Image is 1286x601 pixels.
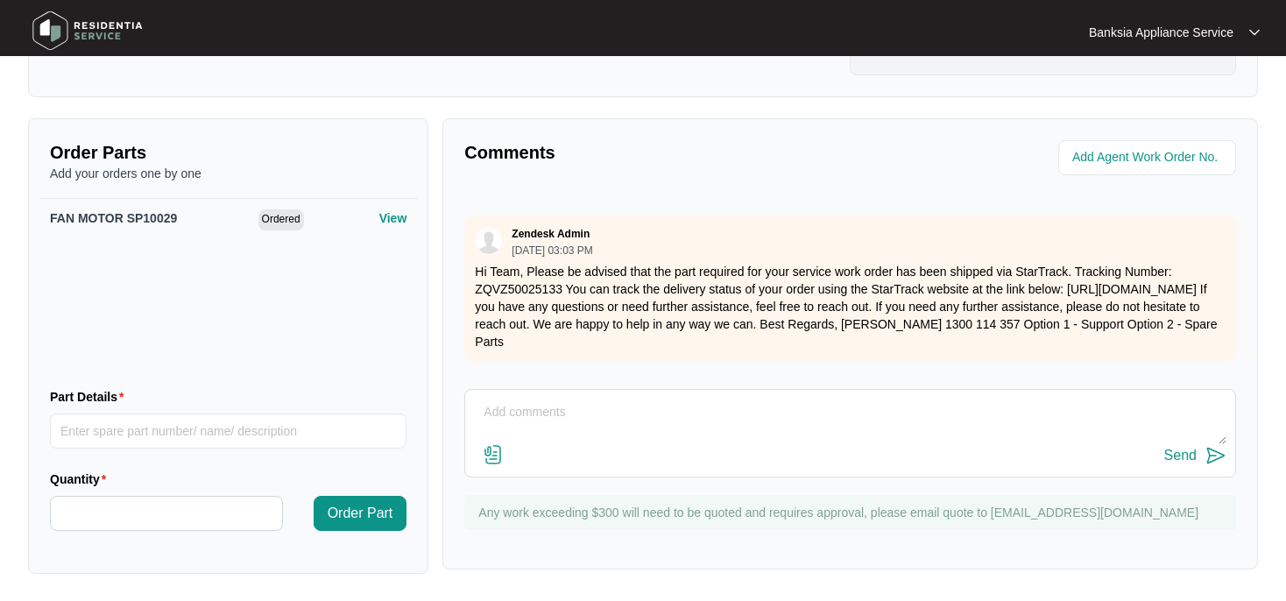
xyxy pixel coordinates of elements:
p: Any work exceeding $300 will need to be quoted and requires approval, please email quote to [EMAI... [478,504,1227,521]
p: View [379,209,407,227]
img: send-icon.svg [1205,445,1226,466]
span: Order Part [328,503,393,524]
p: Add your orders one by one [50,165,406,182]
label: Quantity [50,470,113,488]
img: dropdown arrow [1249,28,1260,37]
span: FAN MOTOR SP10029 [50,211,177,225]
p: [DATE] 03:03 PM [512,245,592,256]
p: Comments [464,140,837,165]
label: Part Details [50,388,131,406]
div: Send [1164,448,1197,463]
img: file-attachment-doc.svg [483,444,504,465]
p: Hi Team, Please be advised that the part required for your service work order has been shipped vi... [475,263,1226,350]
p: Banksia Appliance Service [1089,24,1233,41]
input: Quantity [51,497,282,530]
button: Send [1164,444,1226,468]
input: Add Agent Work Order No. [1072,147,1226,168]
input: Part Details [50,414,406,449]
img: user.svg [476,228,502,254]
p: Order Parts [50,140,406,165]
img: residentia service logo [26,4,149,57]
p: Zendesk Admin [512,227,590,241]
span: Ordered [258,209,304,230]
button: Order Part [314,496,407,531]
